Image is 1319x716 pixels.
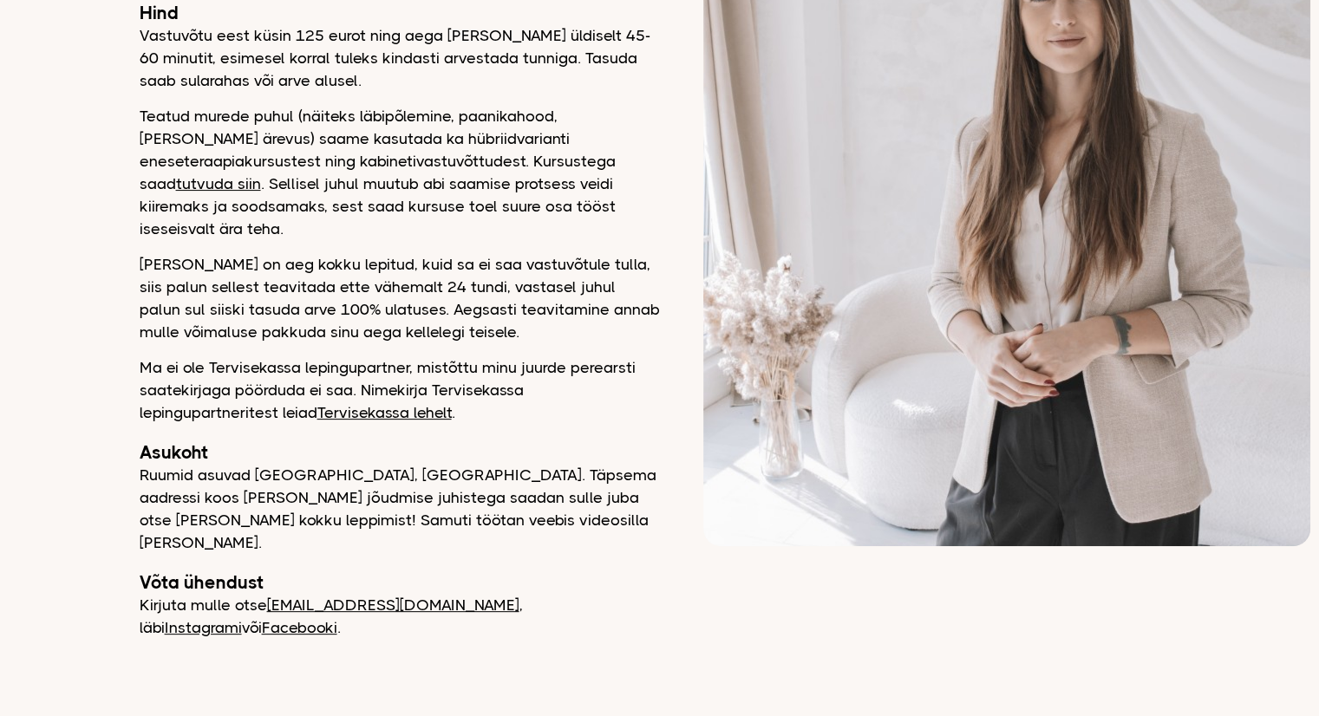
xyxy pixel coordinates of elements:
[317,404,452,421] a: Tervisekassa lehelt
[140,2,660,24] h2: Hind
[140,356,660,424] p: Ma ei ole Tervisekassa lepingupartner, mistõttu minu juurde perearsti saatekirjaga pöörduda ei sa...
[140,571,660,594] h2: Võta ühendust
[140,105,660,240] p: Teatud murede puhul (näiteks läbipõlemine, paanikahood, [PERSON_NAME] ärevus) saame kasutada ka h...
[140,594,660,639] p: Kirjuta mulle otse , läbi või .
[140,464,660,554] p: Ruumid asuvad [GEOGRAPHIC_DATA], [GEOGRAPHIC_DATA]. Täpsema aadressi koos [PERSON_NAME] jõudmise ...
[262,619,337,636] a: Facebooki
[140,441,660,464] h2: Asukoht
[165,619,242,636] a: Instagrami
[267,596,519,614] a: [EMAIL_ADDRESS][DOMAIN_NAME]
[140,253,660,343] p: [PERSON_NAME] on aeg kokku lepitud, kuid sa ei saa vastuvõtule tulla, siis palun sellest teavitad...
[140,24,660,92] p: Vastuvõtu eest küsin 125 eurot ning aega [PERSON_NAME] üldiselt 45-60 minutit, esimesel korral tu...
[176,175,261,192] a: tutvuda siin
